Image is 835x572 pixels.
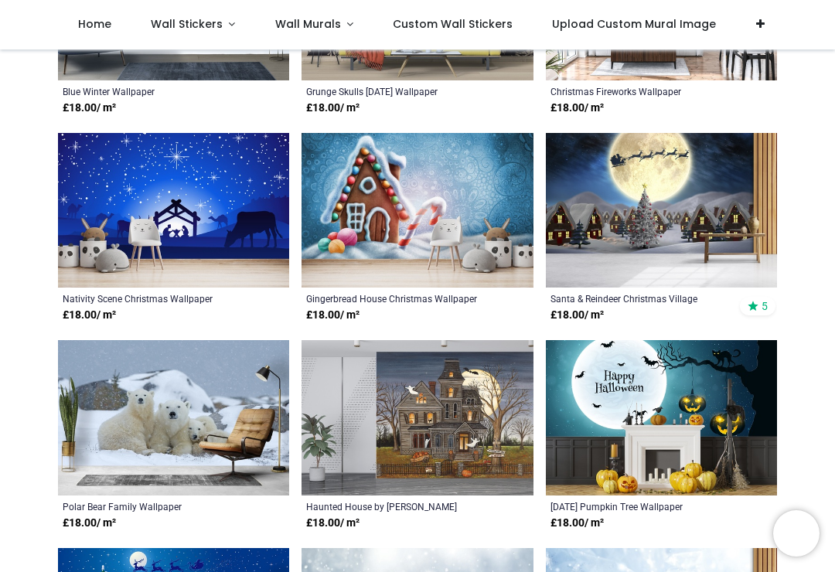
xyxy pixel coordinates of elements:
[393,16,513,32] span: Custom Wall Stickers
[552,16,716,32] span: Upload Custom Mural Image
[306,100,360,116] strong: £ 18.00 / m²
[550,500,728,512] a: [DATE] Pumpkin Tree Wallpaper
[275,16,341,32] span: Wall Murals
[58,133,289,288] img: Nativity Scene Christmas Wall Mural Wallpaper
[550,292,728,305] a: Santa & Reindeer Christmas Village Wallpaper
[550,85,728,97] a: Christmas Fireworks Wallpaper
[63,516,116,531] strong: £ 18.00 / m²
[546,133,777,288] img: Santa & Reindeer Christmas Village Wall Mural Wallpaper
[63,308,116,323] strong: £ 18.00 / m²
[306,516,360,531] strong: £ 18.00 / m²
[546,340,777,495] img: Happy Halloween Pumpkin Tree Wall Mural Wallpaper
[63,292,240,305] a: Nativity Scene Christmas Wallpaper
[63,500,240,512] a: Polar Bear Family Wallpaper
[306,85,484,97] a: Grunge Skulls [DATE] Wallpaper
[550,100,604,116] strong: £ 18.00 / m²
[63,100,116,116] strong: £ 18.00 / m²
[550,308,604,323] strong: £ 18.00 / m²
[306,500,484,512] a: Haunted House by [PERSON_NAME] [PERSON_NAME]
[63,85,240,97] a: Blue Winter Wallpaper
[151,16,223,32] span: Wall Stickers
[762,299,768,313] span: 5
[302,340,533,495] img: Haunted House Wall Mural by David Carter Brown
[306,308,360,323] strong: £ 18.00 / m²
[302,133,533,288] img: Gingerbread House Christmas Wall Mural Wallpaper
[773,510,820,557] iframe: Brevo live chat
[58,340,289,495] img: Polar Bear Family Wall Mural Wallpaper
[78,16,111,32] span: Home
[550,516,604,531] strong: £ 18.00 / m²
[306,292,484,305] a: Gingerbread House Christmas Wallpaper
